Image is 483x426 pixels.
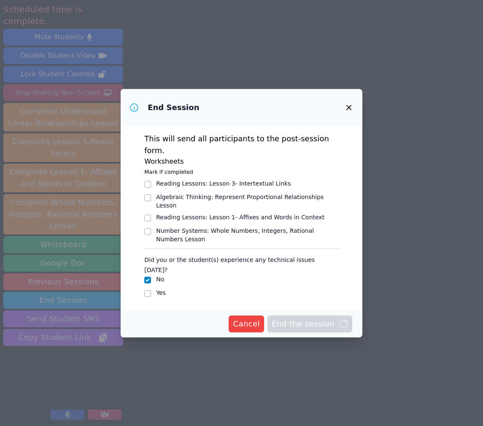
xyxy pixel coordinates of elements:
legend: Did you or the student(s) experience any technical issues [DATE]? [144,252,339,275]
p: This will send all participants to the post-session form. [144,133,339,156]
label: No [156,276,164,283]
span: Cancel [233,318,260,330]
h3: Worksheets [144,156,339,167]
button: End the session [267,315,352,332]
label: Yes [156,289,166,296]
div: Algebraic Thinking : Represent Proportional Relationships Lesson [156,193,339,210]
button: Cancel [229,315,264,332]
div: Reading Lessons : Lesson 1- Affixes and Words in Context [156,213,324,221]
h3: End Session [148,102,199,113]
span: End the session [272,318,348,330]
div: Number Systems : Whole Numbers, Integers, Rational Numbers Lesson [156,226,339,243]
small: Mark if completed [144,169,193,175]
div: Reading Lessons : Lesson 3- Intertextual Links [156,179,291,188]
